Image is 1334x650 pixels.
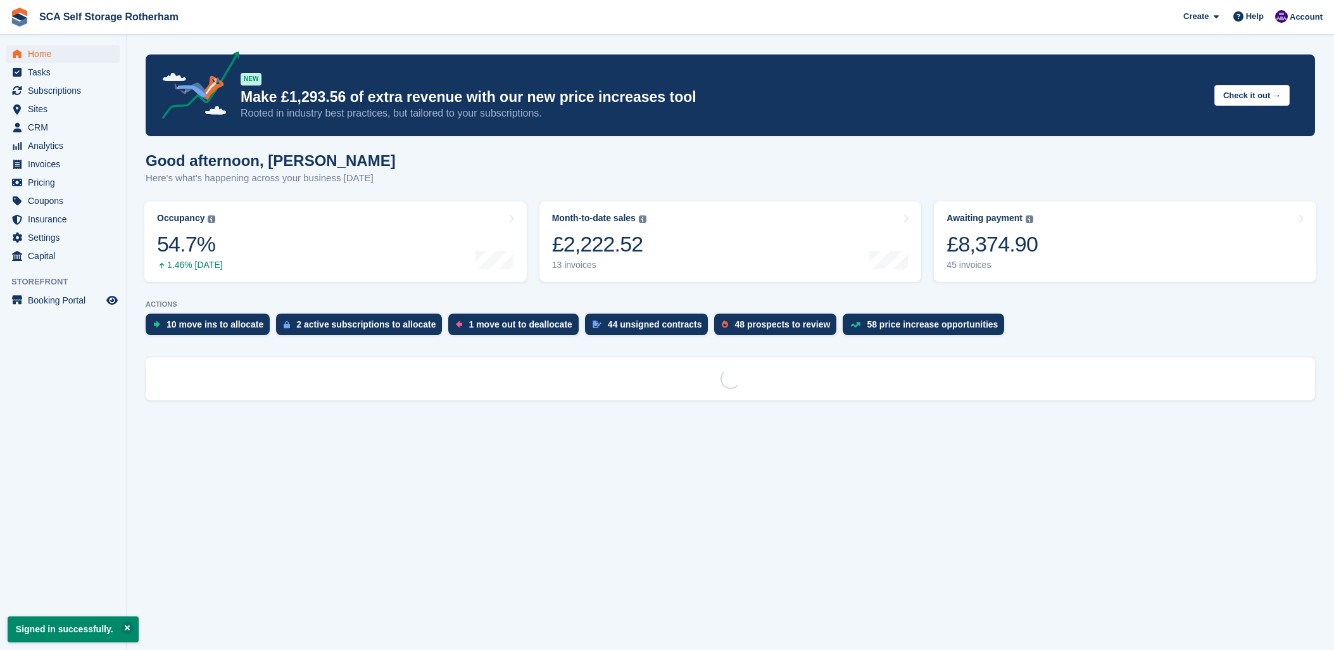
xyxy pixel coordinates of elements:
a: menu [6,137,120,155]
span: Analytics [28,137,104,155]
span: Booking Portal [28,291,104,309]
img: move_ins_to_allocate_icon-fdf77a2bb77ea45bf5b3d319d69a93e2d87916cf1d5bf7949dd705db3b84f3ca.svg [153,321,160,328]
img: icon-info-grey-7440780725fd019a000dd9b08b2336e03edf1995a4989e88bcd33f0948082b44.svg [208,215,215,223]
a: menu [6,155,120,173]
a: menu [6,100,120,118]
span: Storefront [11,276,126,288]
a: 10 move ins to allocate [146,314,276,341]
img: Kelly Neesham [1275,10,1288,23]
a: menu [6,192,120,210]
div: Awaiting payment [947,213,1023,224]
a: SCA Self Storage Rotherham [34,6,184,27]
a: menu [6,174,120,191]
div: £8,374.90 [947,231,1038,257]
span: Settings [28,229,104,246]
div: 58 price increase opportunities [867,319,998,329]
a: 44 unsigned contracts [585,314,715,341]
div: NEW [241,73,261,86]
p: Here's what's happening across your business [DATE] [146,171,396,186]
button: Check it out → [1214,85,1290,106]
a: menu [6,45,120,63]
span: Capital [28,247,104,265]
a: menu [6,82,120,99]
a: 48 prospects to review [714,314,843,341]
a: menu [6,229,120,246]
div: 1 move out to deallocate [469,319,572,329]
div: Occupancy [157,213,205,224]
div: 45 invoices [947,260,1038,271]
div: 48 prospects to review [734,319,830,329]
span: Pricing [28,174,104,191]
span: Home [28,45,104,63]
img: move_outs_to_deallocate_icon-f764333ba52eb49d3ac5e1228854f67142a1ed5810a6f6cc68b1a99e826820c5.svg [456,321,462,328]
img: prospect-51fa495bee0391a8d652442698ab0144808aea92771e9ea1ae160a38d050c398.svg [722,321,728,328]
a: menu [6,118,120,136]
img: stora-icon-8386f47178a22dfd0bd8f6a31ec36ba5ce8667c1dd55bd0f319d3a0aa187defe.svg [10,8,29,27]
img: price_increase_opportunities-93ffe204e8149a01c8c9dc8f82e8f89637d9d84a8eef4429ea346261dce0b2c0.svg [850,322,860,328]
a: menu [6,210,120,228]
img: icon-info-grey-7440780725fd019a000dd9b08b2336e03edf1995a4989e88bcd33f0948082b44.svg [639,215,646,223]
a: menu [6,291,120,309]
a: menu [6,63,120,81]
img: contract_signature_icon-13c848040528278c33f63329250d36e43548de30e8caae1d1a13099fd9432cc5.svg [593,321,601,328]
img: price-adjustments-announcement-icon-8257ccfd72463d97f412b2fc003d46551f7dbcb40ab6d574587a9cd5c0d94... [151,51,240,124]
img: active_subscription_to_allocate_icon-d502201f5373d7db506a760aba3b589e785aa758c864c3986d89f69b8ff3... [284,321,290,329]
p: Signed in successfully. [8,616,139,642]
a: 1 move out to deallocate [448,314,584,341]
div: £2,222.52 [552,231,646,257]
a: Month-to-date sales £2,222.52 13 invoices [539,201,922,282]
div: 10 move ins to allocate [167,319,263,329]
p: ACTIONS [146,300,1315,309]
span: Account [1290,11,1323,23]
span: CRM [28,118,104,136]
a: 2 active subscriptions to allocate [276,314,448,341]
a: Occupancy 54.7% 1.46% [DATE] [144,201,527,282]
p: Rooted in industry best practices, but tailored to your subscriptions. [241,106,1204,120]
span: Tasks [28,63,104,81]
div: 2 active subscriptions to allocate [296,319,436,329]
span: Coupons [28,192,104,210]
a: Preview store [104,293,120,308]
span: Subscriptions [28,82,104,99]
a: Awaiting payment £8,374.90 45 invoices [934,201,1316,282]
span: Help [1246,10,1264,23]
span: Insurance [28,210,104,228]
a: 58 price increase opportunities [843,314,1010,341]
span: Create [1183,10,1209,23]
div: Month-to-date sales [552,213,636,224]
p: Make £1,293.56 of extra revenue with our new price increases tool [241,88,1204,106]
h1: Good afternoon, [PERSON_NAME] [146,152,396,169]
span: Invoices [28,155,104,173]
div: 13 invoices [552,260,646,271]
a: menu [6,247,120,265]
div: 54.7% [157,231,223,257]
div: 44 unsigned contracts [608,319,702,329]
div: 1.46% [DATE] [157,260,223,271]
span: Sites [28,100,104,118]
img: icon-info-grey-7440780725fd019a000dd9b08b2336e03edf1995a4989e88bcd33f0948082b44.svg [1026,215,1033,223]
